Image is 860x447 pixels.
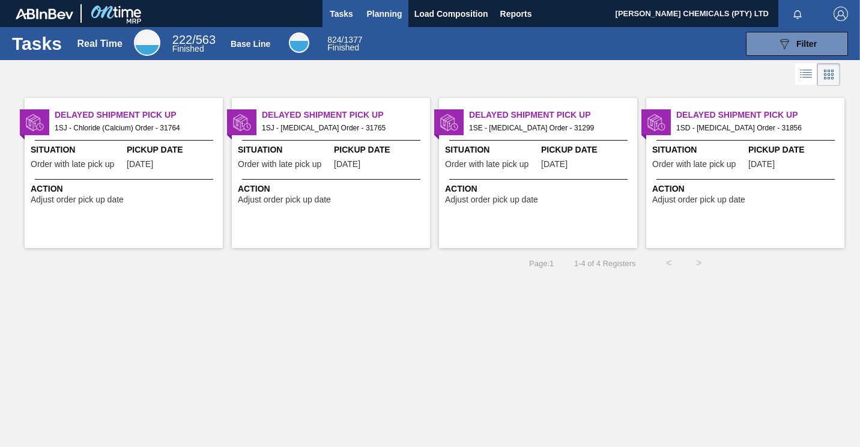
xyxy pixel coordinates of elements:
span: 09/16/2025 [127,160,153,169]
span: 09/20/2025 [334,160,360,169]
span: Situation [445,144,538,156]
span: Action [238,183,427,195]
img: status [26,114,44,132]
span: Filter [796,39,817,49]
span: Pickup Date [127,144,220,156]
h1: Tasks [12,37,62,50]
span: Delayed Shipment Pick Up [262,109,430,121]
span: Delayed Shipment Pick Up [676,109,844,121]
span: Adjust order pick up date [652,195,745,204]
div: Real Time [134,29,160,56]
button: < [654,248,684,278]
span: Order with late pick up [238,160,321,169]
span: 1SJ - Lactic Acid Order - 31765 [262,121,420,135]
span: Load Composition [414,7,488,21]
img: status [647,114,665,132]
span: 1SJ - Chloride (Calcium) Order - 31764 [55,121,213,135]
div: Real Time [172,35,216,53]
div: Card Vision [817,63,840,86]
button: > [684,248,714,278]
div: Base Line [327,36,362,52]
span: Action [445,183,634,195]
span: Action [31,183,220,195]
span: Finished [172,44,204,53]
span: Situation [652,144,745,156]
span: / 563 [172,33,216,46]
span: Finished [327,43,359,52]
span: Tasks [329,7,355,21]
div: Base Line [289,32,309,53]
span: Delayed Shipment Pick Up [55,109,223,121]
span: Adjust order pick up date [445,195,538,204]
span: 09/04/2025 [541,160,568,169]
span: Action [652,183,841,195]
span: Situation [31,144,124,156]
img: TNhmsLtSVTkK8tSr43FrP2fwEKptu5GPRR3wAAAABJRU5ErkJggg== [16,8,73,19]
span: Pickup Date [334,144,427,156]
span: Order with late pick up [31,160,114,169]
span: Situation [238,144,331,156]
span: 824 [327,35,341,44]
span: Order with late pick up [445,160,528,169]
span: 09/21/2025 [748,160,775,169]
span: Reports [500,7,532,21]
span: 1SD - Lactic Acid Order - 31856 [676,121,835,135]
span: / 1377 [327,35,362,44]
span: Order with late pick up [652,160,736,169]
span: Pickup Date [748,144,841,156]
span: Page : 1 [529,259,554,268]
div: Real Time [77,38,123,49]
span: 1 - 4 of 4 Registers [572,259,635,268]
span: Pickup Date [541,144,634,156]
span: Planning [367,7,402,21]
button: Notifications [778,5,817,22]
span: 222 [172,33,192,46]
span: Delayed Shipment Pick Up [469,109,637,121]
span: Adjust order pick up date [238,195,331,204]
img: status [233,114,251,132]
div: List Vision [795,63,817,86]
img: Logout [834,7,848,21]
span: 1SE - Lactic Acid Order - 31299 [469,121,628,135]
img: status [440,114,458,132]
button: Filter [746,32,848,56]
div: Base Line [231,39,270,49]
span: Adjust order pick up date [31,195,124,204]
